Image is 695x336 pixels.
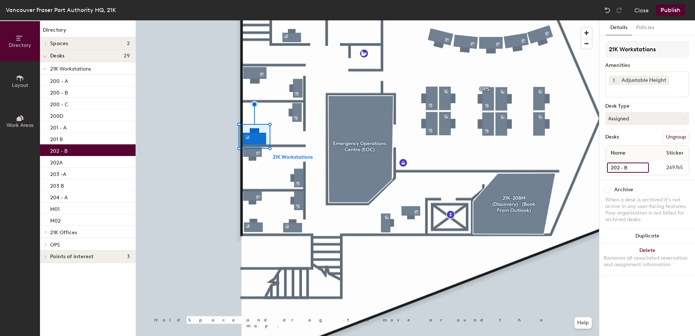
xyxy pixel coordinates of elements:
[605,112,689,125] button: Assigned
[599,243,695,275] button: DeleteRemoves all associated reservation and assignment information
[605,134,619,140] div: Desks
[634,4,649,16] button: Close
[50,146,68,154] p: 202 - B
[50,254,93,260] span: Points of interest
[50,216,61,224] p: M02
[618,76,669,85] div: Adjustable Height
[50,134,63,143] p: 201 B
[663,131,689,143] button: Ungroup
[50,242,60,248] span: OPS
[50,123,67,131] p: 201 - A
[656,4,685,16] button: Publish
[6,5,116,15] div: Vancouver Fraser Port Authority HQ, 21K
[50,181,64,189] p: 203 B
[607,147,629,160] span: Name
[9,42,31,48] span: Directory
[609,76,618,85] button: 1
[50,66,91,72] span: 21K Workstations
[605,103,689,109] div: Desk Type
[50,229,77,236] span: 21K Offices
[604,255,691,268] div: Removes all associated reservation and assignment information
[50,157,63,166] p: 202A
[606,20,632,35] button: Details
[604,7,611,14] img: Undo
[50,41,68,47] span: Spaces
[574,317,592,329] button: Help
[615,7,623,14] img: Redo
[632,20,659,35] button: Policies
[663,147,687,160] span: Sticker
[7,122,33,128] span: Work Areas
[50,76,68,84] p: 200 - A
[50,99,68,108] p: 200 - C
[127,41,130,47] span: 2
[613,77,615,84] span: 1
[50,88,68,96] p: 200 - B
[50,111,63,119] p: 200D
[50,169,66,177] p: 203 -A
[605,197,689,223] div: When a desk is archived it's not active in any user-facing features. Your organization is not bil...
[607,163,649,173] input: Unnamed desk
[50,204,60,212] p: M01
[40,26,136,37] h1: Directory
[605,63,689,68] div: Amenities
[12,82,28,88] span: Layout
[649,164,687,172] span: 269765
[614,187,633,193] div: Archive
[127,254,130,260] span: 3
[50,192,68,201] p: 204 - A
[599,229,695,243] button: Duplicate
[50,53,64,59] span: Desks
[124,53,130,59] span: 29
